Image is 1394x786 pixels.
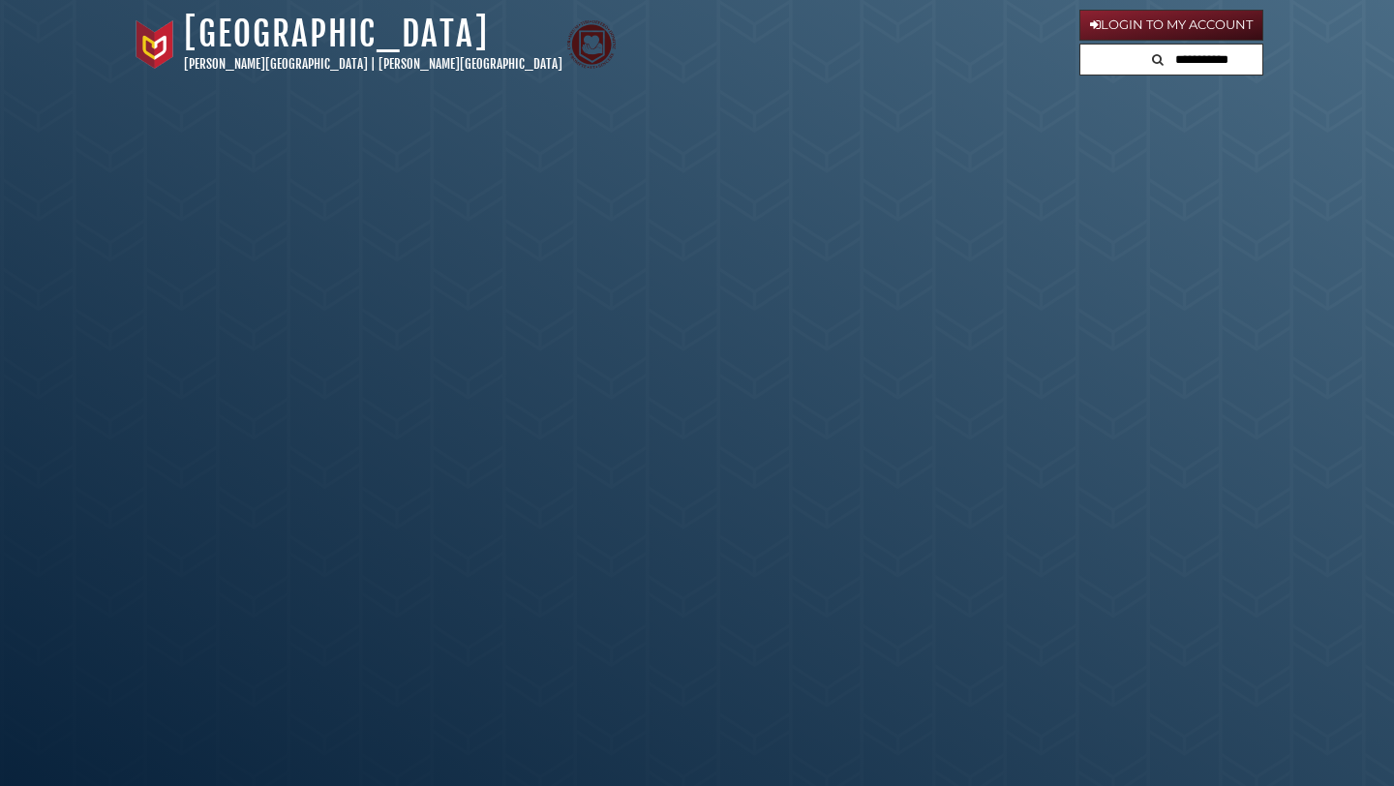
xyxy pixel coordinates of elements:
a: Login to My Account [1079,10,1263,41]
i: Search [1152,53,1164,66]
a: [GEOGRAPHIC_DATA] [184,13,489,55]
span: | [371,56,376,72]
a: [PERSON_NAME][GEOGRAPHIC_DATA] [379,56,562,72]
img: Calvin Theological Seminary [567,20,616,69]
button: Search [1146,45,1169,71]
a: [PERSON_NAME][GEOGRAPHIC_DATA] [184,56,368,72]
img: Calvin University [131,20,179,69]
